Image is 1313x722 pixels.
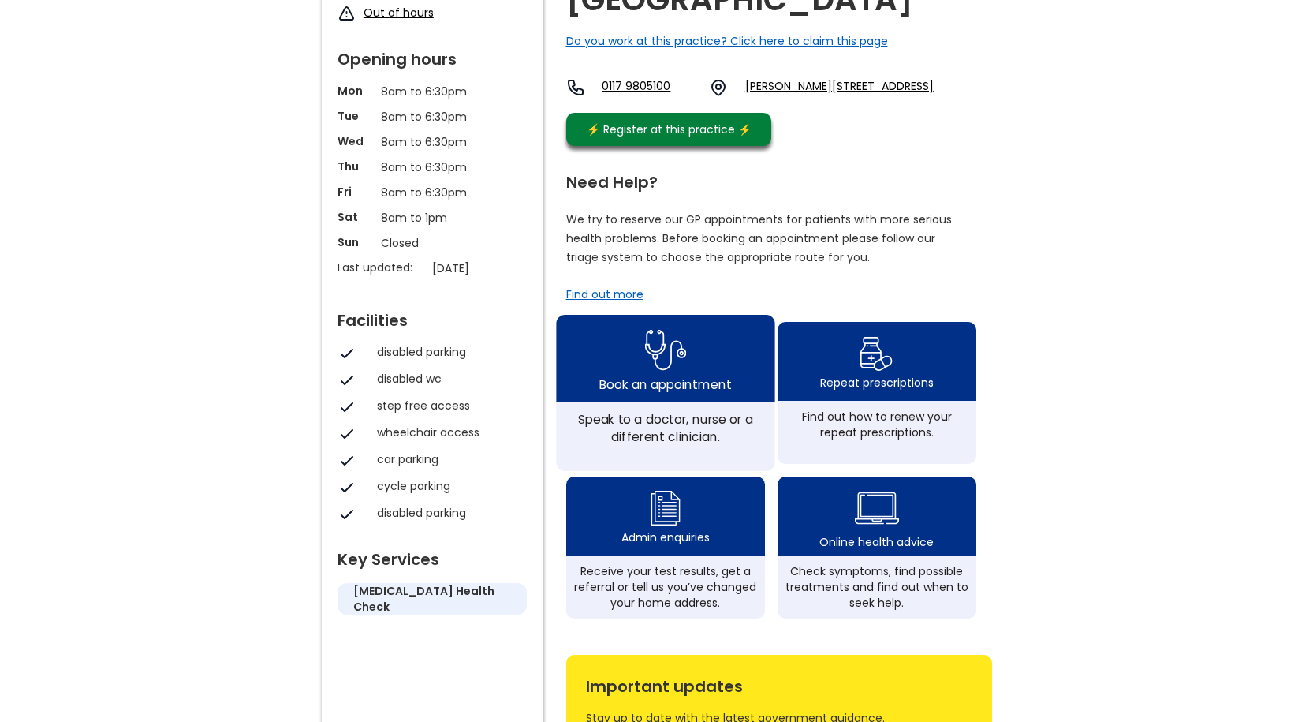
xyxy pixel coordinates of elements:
[377,505,519,521] div: disabled parking
[381,83,483,100] p: 8am to 6:30pm
[338,544,527,567] div: Key Services
[377,478,519,494] div: cycle parking
[338,209,373,225] p: Sat
[338,83,373,99] p: Mon
[381,184,483,201] p: 8am to 6:30pm
[364,5,434,21] a: Out of hours
[586,671,972,694] div: Important updates
[566,210,953,267] p: We try to reserve our GP appointments for patients with more serious health problems. Before book...
[381,108,483,125] p: 8am to 6:30pm
[819,534,934,550] div: Online health advice
[381,234,483,252] p: Closed
[566,286,643,302] a: Find out more
[338,305,527,328] div: Facilities
[785,563,968,611] div: Check symptoms, find possible treatments and find out when to seek help.
[338,159,373,174] p: Thu
[785,409,968,440] div: Find out how to renew your repeat prescriptions.
[648,487,683,529] img: admin enquiry icon
[338,43,527,67] div: Opening hours
[621,529,710,545] div: Admin enquiries
[377,398,519,413] div: step free access
[338,133,373,149] p: Wed
[574,563,757,611] div: Receive your test results, get a referral or tell us you’ve changed your home address.
[381,133,483,151] p: 8am to 6:30pm
[778,477,976,619] a: health advice iconOnline health adviceCheck symptoms, find possible treatments and find out when ...
[566,78,585,97] img: telephone icon
[377,451,519,467] div: car parking
[566,113,771,146] a: ⚡️ Register at this practice ⚡️
[566,477,765,619] a: admin enquiry iconAdmin enquiriesReceive your test results, get a referral or tell us you’ve chan...
[566,33,888,49] a: Do you work at this practice? Click here to claim this page
[579,121,760,138] div: ⚡️ Register at this practice ⚡️
[709,78,728,97] img: practice location icon
[381,209,483,226] p: 8am to 1pm
[338,234,373,250] p: Sun
[602,78,696,97] a: 0117 9805100
[556,315,774,471] a: book appointment icon Book an appointmentSpeak to a doctor, nurse or a different clinician.
[377,344,519,360] div: disabled parking
[565,410,766,445] div: Speak to a doctor, nurse or a different clinician.
[338,108,373,124] p: Tue
[778,322,976,464] a: repeat prescription iconRepeat prescriptionsFind out how to renew your repeat prescriptions.
[566,166,976,190] div: Need Help?
[820,375,934,391] div: Repeat prescriptions
[644,324,686,376] img: book appointment icon
[599,375,731,392] div: Book an appointment
[338,184,373,200] p: Fri
[745,78,934,97] a: [PERSON_NAME][STREET_ADDRESS]
[338,260,424,275] p: Last updated:
[353,583,511,615] h5: [MEDICAL_DATA] health check
[377,371,519,387] div: disabled wc
[860,333,893,375] img: repeat prescription icon
[338,5,356,23] img: exclamation icon
[855,482,899,534] img: health advice icon
[381,159,483,176] p: 8am to 6:30pm
[432,260,535,277] p: [DATE]
[377,425,519,440] div: wheelchair access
